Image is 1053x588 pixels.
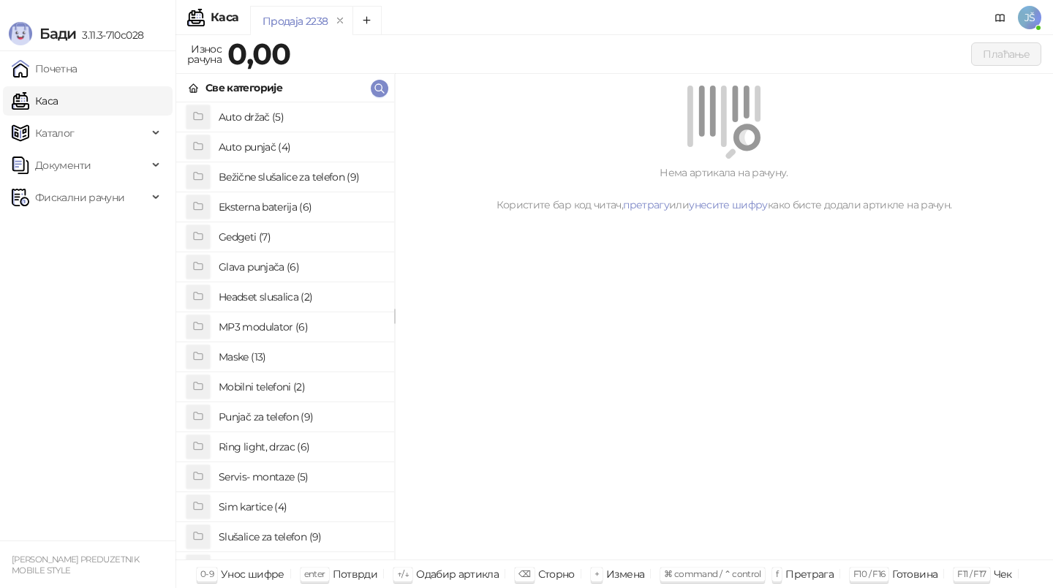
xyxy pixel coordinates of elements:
h4: Auto držač (5) [219,105,382,129]
h4: Auto punjač (4) [219,135,382,159]
span: Документи [35,151,91,180]
button: Плаћање [971,42,1041,66]
h4: Staklo za telefon (7) [219,555,382,578]
span: Фискални рачуни [35,183,124,212]
h4: Mobilni telefoni (2) [219,375,382,399]
a: претрагу [623,198,669,211]
div: Унос шифре [221,565,284,584]
div: Готовина [892,565,937,584]
div: Продаја 2238 [263,13,328,29]
div: Измена [606,565,644,584]
a: Каса [12,86,58,116]
h4: Sim kartice (4) [219,495,382,519]
div: Нема артикала на рачуну. Користите бар код читач, или како бисте додали артикле на рачун. [412,165,1035,213]
small: [PERSON_NAME] PREDUZETNIK MOBILE STYLE [12,554,139,576]
button: Add tab [352,6,382,35]
button: remove [331,15,350,27]
span: F11 / F17 [957,568,986,579]
span: ⌫ [518,568,530,579]
span: enter [304,568,325,579]
div: Чек [994,565,1012,584]
h4: Eksterna baterija (6) [219,195,382,219]
div: Сторно [538,565,575,584]
h4: Servis- montaze (5) [219,465,382,489]
h4: Slušalice za telefon (9) [219,525,382,549]
h4: MP3 modulator (6) [219,315,382,339]
div: Све категорије [205,80,282,96]
h4: Gedgeti (7) [219,225,382,249]
h4: Ring light, drzac (6) [219,435,382,459]
span: ↑/↓ [397,568,409,579]
span: 0-9 [200,568,214,579]
span: JŠ [1018,6,1041,29]
div: Одабир артикла [416,565,499,584]
strong: 0,00 [227,36,290,72]
span: ⌘ command / ⌃ control [664,568,761,579]
h4: Bežične slušalice za telefon (9) [219,165,382,189]
a: Документација [989,6,1012,29]
div: grid [176,102,394,559]
span: Каталог [35,118,75,148]
div: Потврди [333,565,378,584]
span: F10 / F16 [853,568,885,579]
span: + [595,568,599,579]
h4: Headset slusalica (2) [219,285,382,309]
h4: Glava punjača (6) [219,255,382,279]
span: f [776,568,778,579]
img: Logo [9,22,32,45]
h4: Punjač za telefon (9) [219,405,382,429]
h4: Maske (13) [219,345,382,369]
div: Каса [211,12,238,23]
div: Претрага [785,565,834,584]
a: Почетна [12,54,78,83]
span: Бади [39,25,76,42]
span: 3.11.3-710c028 [76,29,143,42]
div: Износ рачуна [184,39,224,69]
a: унесите шифру [689,198,768,211]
